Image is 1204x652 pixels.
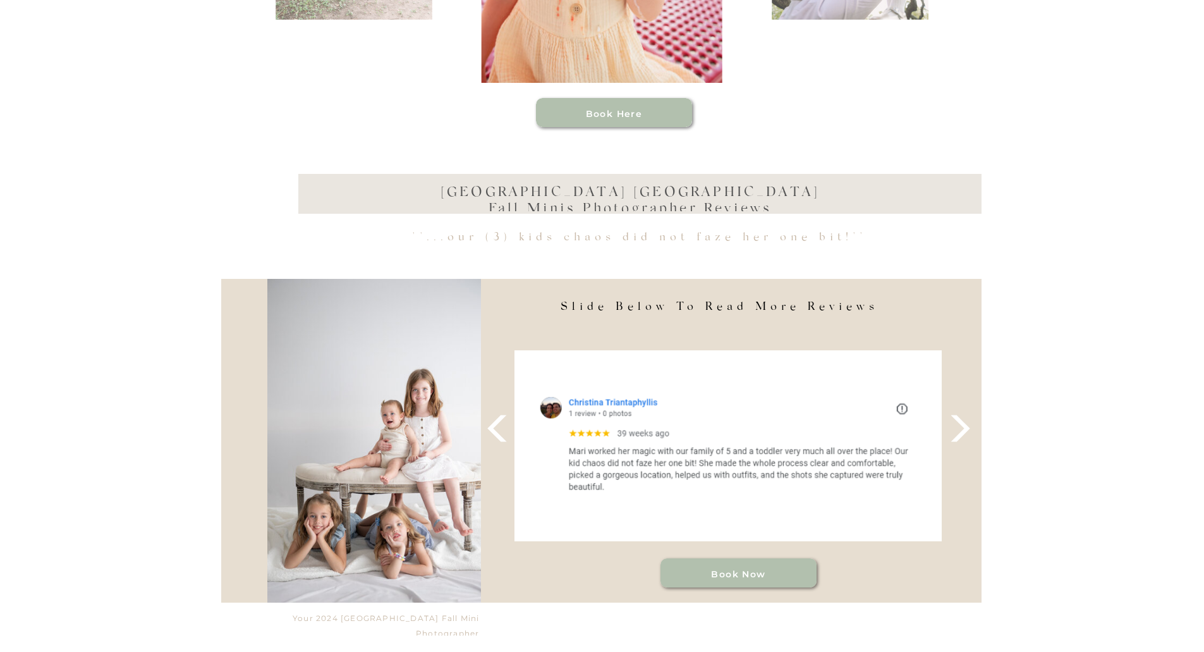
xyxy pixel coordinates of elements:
a: Book Here [552,108,676,118]
a: Book Now [677,568,801,578]
h2: [GEOGRAPHIC_DATA] [GEOGRAPHIC_DATA] Fall Minis Photographer Reviews [430,185,830,211]
p: Your 2024 [GEOGRAPHIC_DATA] Fall Mini Photographer [263,611,480,622]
